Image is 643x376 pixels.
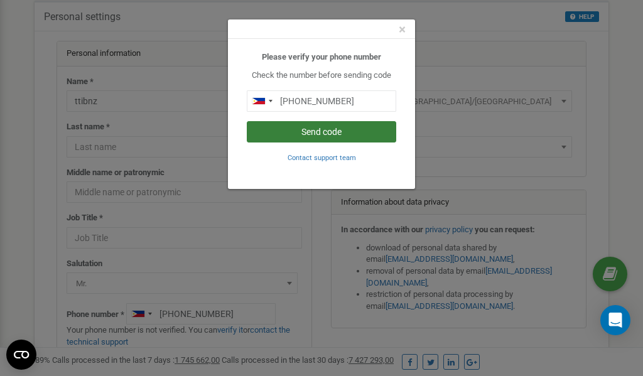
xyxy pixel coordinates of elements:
[247,91,276,111] div: Telephone country code
[247,70,396,82] p: Check the number before sending code
[247,90,396,112] input: 0905 123 4567
[600,305,630,335] div: Open Intercom Messenger
[247,121,396,142] button: Send code
[6,340,36,370] button: Open CMP widget
[399,23,406,36] button: Close
[262,52,381,62] b: Please verify your phone number
[288,154,356,162] small: Contact support team
[288,153,356,162] a: Contact support team
[399,22,406,37] span: ×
